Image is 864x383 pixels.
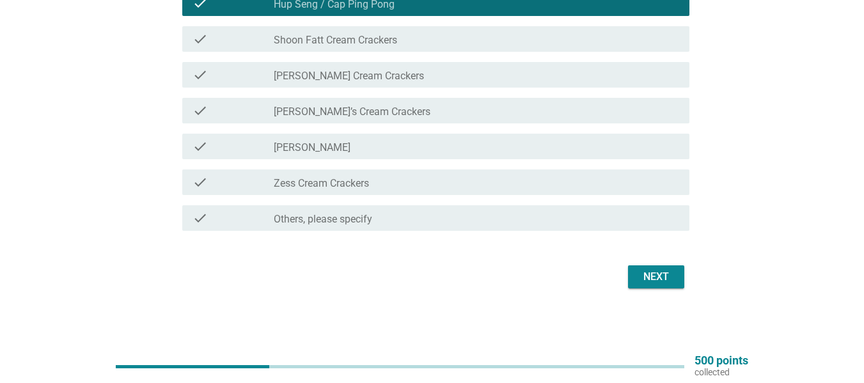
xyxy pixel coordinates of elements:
i: check [192,67,208,82]
label: [PERSON_NAME] [274,141,350,154]
p: 500 points [695,355,748,366]
p: collected [695,366,748,378]
i: check [192,139,208,154]
label: Others, please specify [274,213,372,226]
i: check [192,210,208,226]
i: check [192,103,208,118]
label: [PERSON_NAME]’s Cream Crackers [274,106,430,118]
label: Zess Cream Crackers [274,177,369,190]
label: [PERSON_NAME] Cream Crackers [274,70,424,82]
i: check [192,31,208,47]
i: check [192,175,208,190]
div: Next [638,269,674,285]
label: Shoon Fatt Cream Crackers [274,34,397,47]
button: Next [628,265,684,288]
